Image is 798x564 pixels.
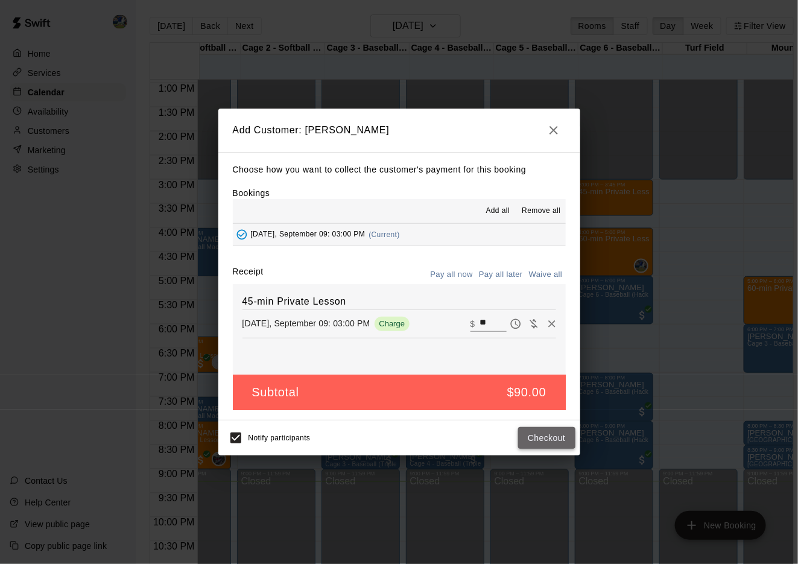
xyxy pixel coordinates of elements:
p: [DATE], September 09: 03:00 PM [242,317,370,329]
h5: Subtotal [252,384,299,401]
button: Added - Collect Payment [233,226,251,244]
button: Add all [478,201,517,221]
button: Pay all later [476,265,526,284]
label: Bookings [233,188,270,198]
label: Receipt [233,265,264,284]
span: Pay later [507,318,525,328]
p: Choose how you want to collect the customer's payment for this booking [233,162,566,177]
button: Added - Collect Payment[DATE], September 09: 03:00 PM(Current) [233,224,566,246]
button: Waive all [526,265,566,284]
span: Charge [375,319,410,328]
button: Remove [543,315,561,333]
span: (Current) [369,230,400,239]
p: $ [470,318,475,330]
h6: 45-min Private Lesson [242,294,556,309]
span: Remove all [522,205,560,217]
span: Waive payment [525,318,543,328]
h5: $90.00 [507,384,546,401]
button: Checkout [518,427,575,449]
span: [DATE], September 09: 03:00 PM [251,230,366,239]
h2: Add Customer: [PERSON_NAME] [218,109,580,152]
span: Notify participants [249,434,311,442]
span: Add all [486,205,510,217]
button: Remove all [517,201,565,221]
button: Pay all now [428,265,477,284]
